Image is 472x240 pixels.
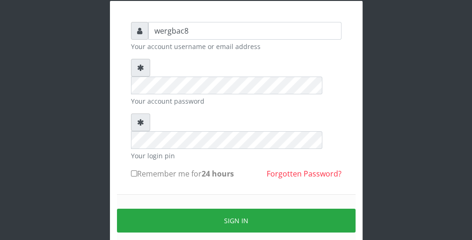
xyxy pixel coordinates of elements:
button: Sign in [117,209,356,233]
b: 24 hours [202,169,234,179]
small: Your account password [131,96,341,106]
label: Remember me for [131,168,234,179]
input: Username or email address [148,22,341,40]
input: Remember me for24 hours [131,170,137,176]
small: Your account username or email address [131,42,341,51]
a: Forgotten Password? [267,169,341,179]
small: Your login pin [131,151,341,161]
